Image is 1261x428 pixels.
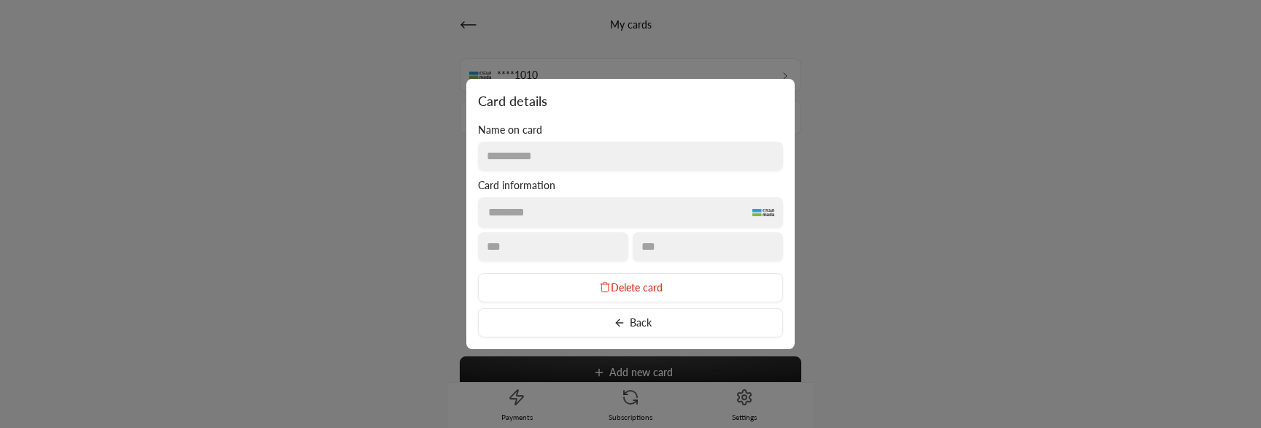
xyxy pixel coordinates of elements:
button: Back [478,308,783,337]
label: Name on card [478,123,783,137]
img: card logo [752,209,774,216]
label: Card information [478,178,783,193]
span: Card details [478,91,783,111]
button: Delete card [478,273,783,302]
span: Delete card [611,281,663,294]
